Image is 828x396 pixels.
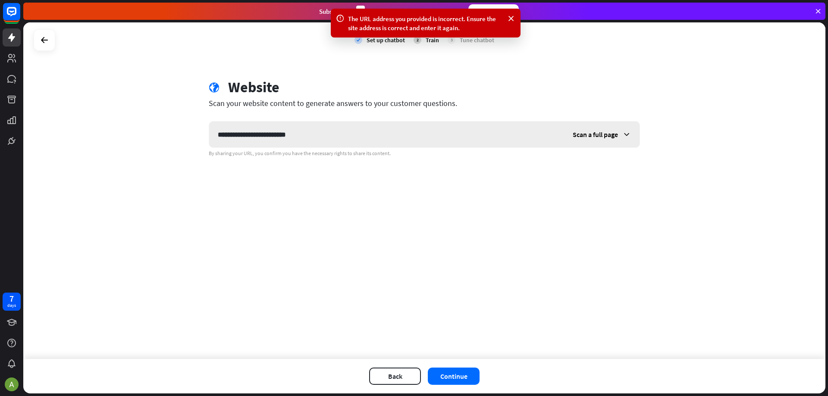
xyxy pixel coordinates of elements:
[426,36,439,44] div: Train
[414,36,421,44] div: 2
[209,98,640,108] div: Scan your website content to generate answers to your customer questions.
[428,368,480,385] button: Continue
[7,302,16,309] div: days
[354,36,362,44] i: check
[348,14,503,32] div: The URL address you provided is incorrect. Ensure the site address is correct and enter it again.
[228,78,279,96] div: Website
[468,4,519,18] div: Subscribe now
[319,6,461,17] div: Subscribe in days to get your first month for $1
[209,150,640,157] div: By sharing your URL, you confirm you have the necessary rights to share its content.
[209,82,220,93] i: globe
[9,295,14,302] div: 7
[448,36,455,44] div: 3
[369,368,421,385] button: Back
[367,36,405,44] div: Set up chatbot
[573,130,618,139] span: Scan a full page
[356,6,365,17] div: 3
[3,293,21,311] a: 7 days
[460,36,494,44] div: Tune chatbot
[7,3,33,29] button: Open LiveChat chat widget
